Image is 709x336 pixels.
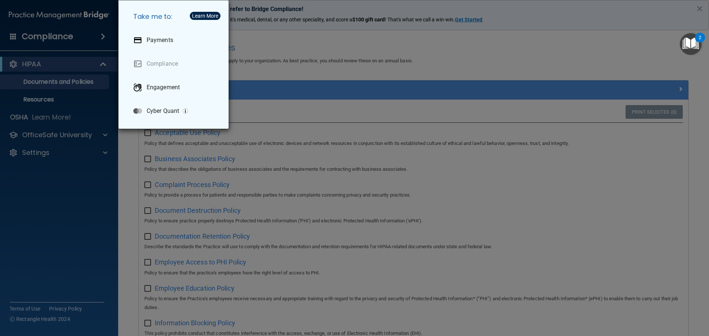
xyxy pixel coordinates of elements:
[147,107,179,115] p: Cyber Quant
[192,13,218,18] div: Learn More
[699,38,701,47] div: 2
[127,6,223,27] h5: Take me to:
[127,30,223,51] a: Payments
[147,84,180,91] p: Engagement
[127,53,223,74] a: Compliance
[127,101,223,121] a: Cyber Quant
[680,33,702,55] button: Open Resource Center, 2 new notifications
[190,12,220,20] button: Learn More
[127,77,223,98] a: Engagement
[147,37,173,44] p: Payments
